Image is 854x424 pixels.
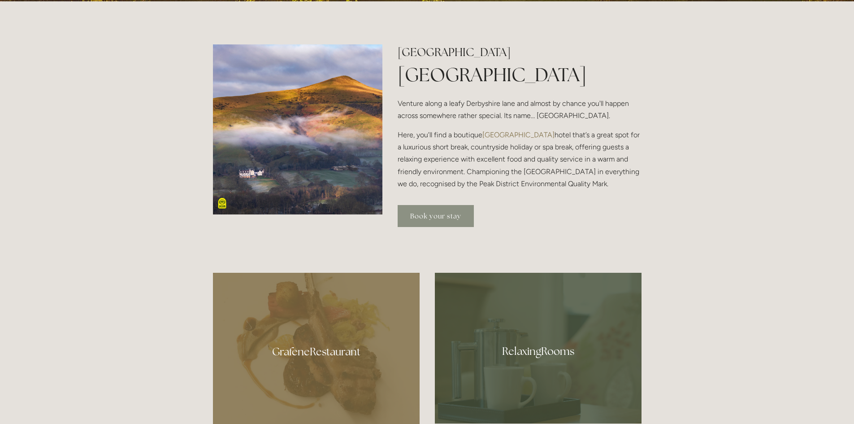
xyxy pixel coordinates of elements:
img: Peak District National Park- misty Lose Hill View. Losehill House [213,44,383,214]
p: Here, you’ll find a boutique hotel that’s a great spot for a luxurious short break, countryside h... [398,129,641,190]
a: photo of a tea tray and its cups, Losehill House [435,273,642,424]
a: Cutlet and shoulder of Cabrito goat, smoked aubergine, beetroot terrine, savoy cabbage, melting b... [213,273,420,424]
h2: [GEOGRAPHIC_DATA] [398,44,641,60]
a: Book your stay [398,205,474,227]
h1: [GEOGRAPHIC_DATA] [398,61,641,88]
p: Venture along a leafy Derbyshire lane and almost by chance you'll happen across somewhere rather ... [398,97,641,122]
a: [GEOGRAPHIC_DATA] [482,131,555,139]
